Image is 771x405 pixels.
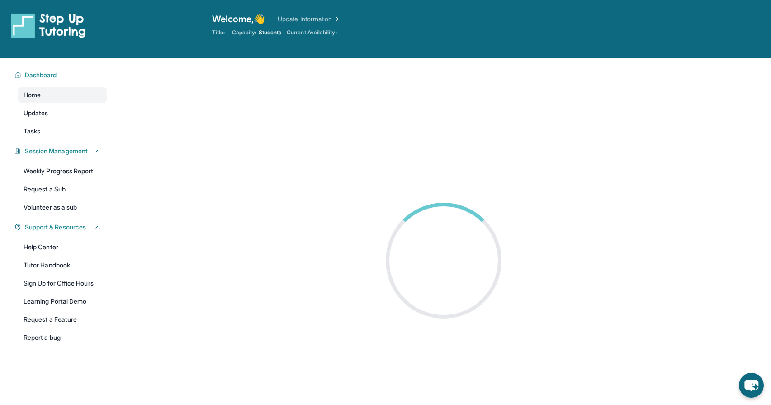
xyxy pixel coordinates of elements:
[24,109,48,118] span: Updates
[232,29,257,36] span: Capacity:
[18,311,107,328] a: Request a Feature
[739,373,764,398] button: chat-button
[21,71,101,80] button: Dashboard
[287,29,336,36] span: Current Availability:
[25,147,88,156] span: Session Management
[18,329,107,346] a: Report a bug
[11,13,86,38] img: logo
[332,14,341,24] img: Chevron Right
[212,29,225,36] span: Title:
[18,181,107,197] a: Request a Sub
[18,87,107,103] a: Home
[18,105,107,121] a: Updates
[259,29,282,36] span: Students
[18,239,107,255] a: Help Center
[25,223,86,232] span: Support & Resources
[18,275,107,291] a: Sign Up for Office Hours
[18,123,107,139] a: Tasks
[21,223,101,232] button: Support & Resources
[24,127,40,136] span: Tasks
[24,91,41,100] span: Home
[25,71,57,80] span: Dashboard
[18,199,107,215] a: Volunteer as a sub
[18,163,107,179] a: Weekly Progress Report
[21,147,101,156] button: Session Management
[278,14,341,24] a: Update Information
[18,293,107,310] a: Learning Portal Demo
[212,13,265,25] span: Welcome, 👋
[18,257,107,273] a: Tutor Handbook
